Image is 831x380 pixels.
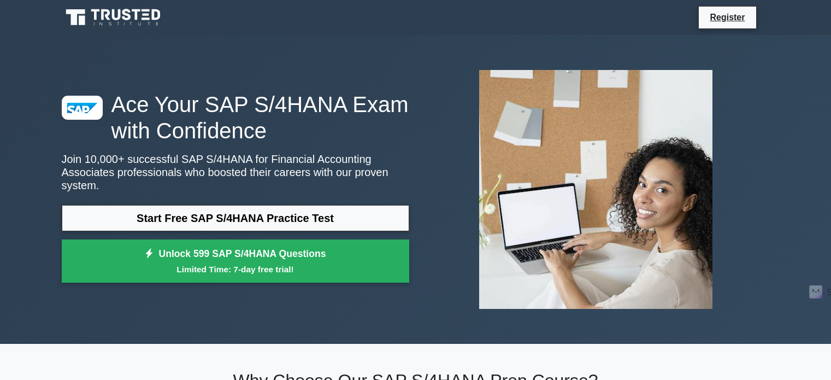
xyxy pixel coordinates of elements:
[62,239,409,283] a: Unlock 599 SAP S/4HANA QuestionsLimited Time: 7-day free trial!
[62,153,409,192] p: Join 10,000+ successful SAP S/4HANA for Financial Accounting Associates professionals who boosted...
[75,263,396,276] small: Limited Time: 7-day free trial!
[62,205,409,231] a: Start Free SAP S/4HANA Practice Test
[62,91,409,144] h1: Ace Your SAP S/4HANA Exam with Confidence
[703,10,751,24] a: Register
